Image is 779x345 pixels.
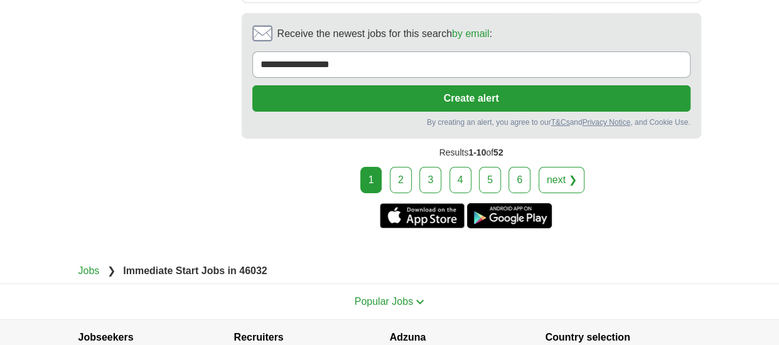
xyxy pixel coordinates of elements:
[360,167,382,193] div: 1
[551,118,569,127] a: T&Cs
[107,265,116,276] span: ❯
[252,117,690,128] div: By creating an alert, you agree to our and , and Cookie Use.
[508,167,530,193] a: 6
[479,167,501,193] a: 5
[416,299,424,305] img: toggle icon
[355,296,413,307] span: Popular Jobs
[582,118,630,127] a: Privacy Notice
[252,85,690,112] button: Create alert
[449,167,471,193] a: 4
[467,203,552,228] a: Get the Android app
[419,167,441,193] a: 3
[468,147,486,157] span: 1-10
[493,147,503,157] span: 52
[123,265,267,276] strong: Immediate Start Jobs in 46032
[452,28,490,39] a: by email
[539,167,585,193] a: next ❯
[277,26,492,41] span: Receive the newest jobs for this search :
[242,139,701,167] div: Results of
[78,265,100,276] a: Jobs
[390,167,412,193] a: 2
[380,203,465,228] a: Get the iPhone app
